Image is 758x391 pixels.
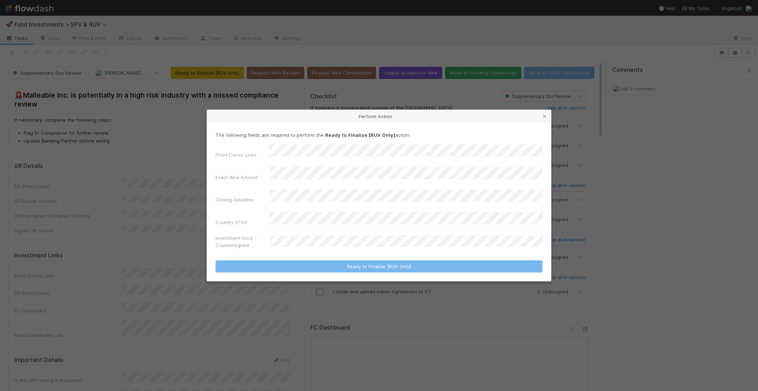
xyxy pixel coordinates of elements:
[216,260,542,273] button: Ready to Finalize [RUV Only]
[216,219,248,226] label: Country of Inc
[325,132,395,138] strong: Ready to Finalize [RUV Only]
[216,151,256,158] label: Front Convo Links
[216,196,254,203] label: Closing Deadline
[216,131,542,139] p: The following fields are required to perform the action:
[216,174,258,181] label: Exact Wire Amount
[216,234,269,249] label: Investment Docs - Countersigned
[207,110,551,123] div: Perform Action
